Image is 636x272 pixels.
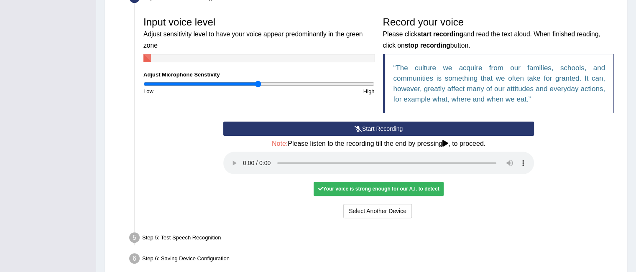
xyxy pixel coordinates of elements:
[383,17,614,50] h3: Record your voice
[393,64,605,103] q: The culture we acquire from our families, schools, and communities is something that we often tak...
[143,31,363,48] small: Adjust sensitivity level to have your voice appear predominantly in the green zone
[143,17,375,50] h3: Input voice level
[139,87,259,95] div: Low
[125,251,623,269] div: Step 6: Saving Device Configuration
[343,204,412,218] button: Select Another Device
[272,140,288,147] span: Note:
[143,71,220,79] label: Adjust Microphone Senstivity
[223,122,534,136] button: Start Recording
[223,140,534,147] h4: Please listen to the recording till the end by pressing , to proceed.
[383,31,600,48] small: Please click and read the text aloud. When finished reading, click on button.
[405,42,450,49] b: stop recording
[259,87,378,95] div: High
[125,230,623,248] div: Step 5: Test Speech Recognition
[417,31,463,38] b: start recording
[314,182,443,196] div: Your voice is strong enough for our A.I. to detect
